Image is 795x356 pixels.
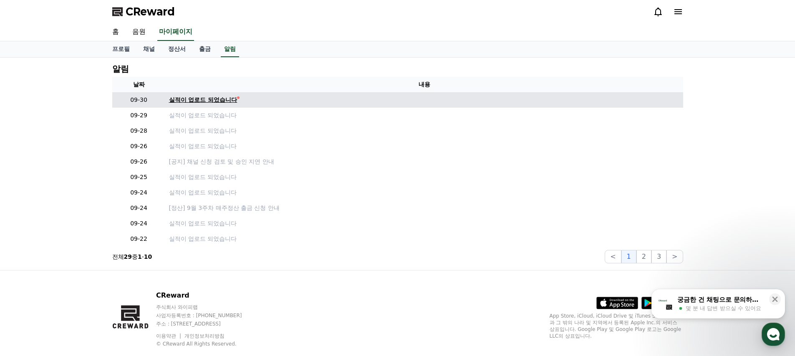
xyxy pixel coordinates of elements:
[112,252,152,261] p: 전체 중 -
[605,250,621,263] button: <
[169,96,680,104] a: 실적이 업로드 되었습니다
[112,64,129,73] h4: 알림
[116,157,162,166] p: 09-26
[144,253,152,260] strong: 10
[106,23,126,41] a: 홈
[116,188,162,197] p: 09-24
[116,126,162,135] p: 09-28
[23,48,29,55] img: tab_domain_overview_orange.svg
[3,265,55,285] a: 홈
[169,188,680,197] a: 실적이 업로드 되었습니다
[136,41,162,57] a: 채널
[157,23,194,41] a: 마이페이지
[116,173,162,182] p: 09-25
[124,253,132,260] strong: 29
[129,277,139,284] span: 설정
[636,250,651,263] button: 2
[126,23,152,41] a: 음원
[108,265,160,285] a: 설정
[666,250,683,263] button: >
[621,250,636,263] button: 1
[169,126,680,135] a: 실적이 업로드 되었습니다
[221,41,239,57] a: 알림
[116,204,162,212] p: 09-24
[13,13,20,20] img: logo_orange.svg
[169,173,680,182] a: 실적이 업로드 되었습니다
[138,253,142,260] strong: 1
[550,313,683,339] p: App Store, iCloud, iCloud Drive 및 iTunes Store는 미국과 그 밖의 나라 및 지역에서 등록된 Apple Inc.의 서비스 상표입니다. Goo...
[169,204,680,212] a: [정산] 9월 3주차 매주정산 출금 신청 안내
[13,22,20,28] img: website_grey.svg
[116,219,162,228] p: 09-24
[651,250,666,263] button: 3
[55,265,108,285] a: 대화
[116,96,162,104] p: 09-30
[32,49,75,55] div: Domain Overview
[112,77,166,92] th: 날짜
[26,277,31,284] span: 홈
[169,219,680,228] a: 실적이 업로드 되었습니다
[92,49,141,55] div: Keywords by Traffic
[162,41,192,57] a: 정산서
[156,304,258,311] p: 주식회사 와이피랩
[116,142,162,151] p: 09-26
[156,312,258,319] p: 사업자등록번호 : [PHONE_NUMBER]
[169,235,680,243] a: 실적이 업로드 되었습니다
[169,111,680,120] a: 실적이 업로드 되었습니다
[169,96,237,104] div: 실적이 업로드 되었습니다
[156,290,258,300] p: CReward
[76,278,86,284] span: 대화
[83,48,90,55] img: tab_keywords_by_traffic_grey.svg
[112,5,175,18] a: CReward
[192,41,217,57] a: 출금
[23,13,41,20] div: v 4.0.25
[166,77,683,92] th: 내용
[156,321,258,327] p: 주소 : [STREET_ADDRESS]
[106,41,136,57] a: 프로필
[126,5,175,18] span: CReward
[169,142,680,151] a: 실적이 업로드 되었습니다
[156,333,182,339] a: 이용약관
[22,22,92,28] div: Domain: [DOMAIN_NAME]
[169,157,680,166] a: [공지] 채널 신청 검토 및 승인 지연 안내
[156,341,258,347] p: © CReward All Rights Reserved.
[184,333,225,339] a: 개인정보처리방침
[116,111,162,120] p: 09-29
[116,235,162,243] p: 09-22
